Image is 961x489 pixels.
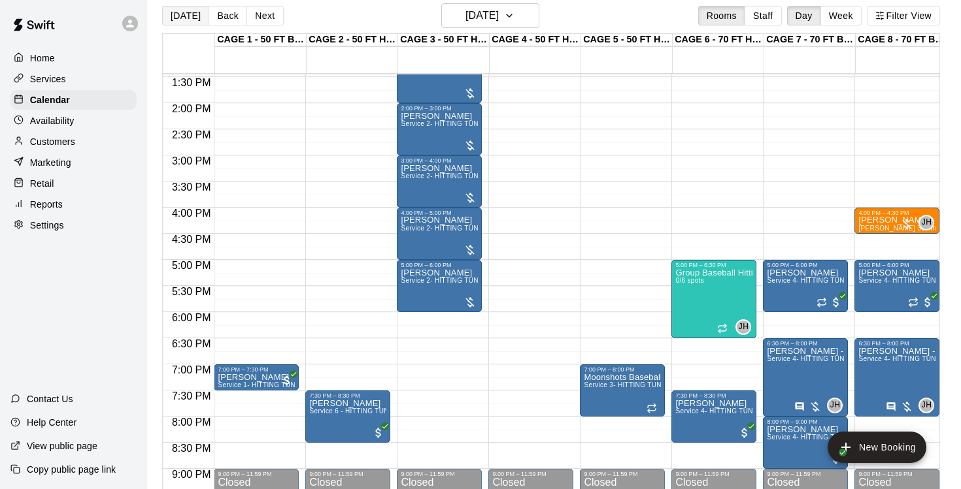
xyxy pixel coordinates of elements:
span: Service 6 - HITTING TUNNEL RENTAL - 50ft Softball Slow/Fast Pitch [309,407,524,415]
div: 7:00 PM – 8:00 PM [584,366,661,373]
button: add [828,432,926,463]
span: 4:00 PM [169,208,214,219]
div: 5:00 PM – 6:00 PM [767,262,844,268]
span: All customers have paid [830,452,843,465]
div: CAGE 2 - 50 FT HYBRID BB/SB [307,34,398,46]
span: All customers have paid [830,296,843,309]
div: 8:00 PM – 9:00 PM [767,418,844,425]
div: John Havird [735,319,751,335]
button: Rooms [698,6,745,25]
div: Calendar [10,90,137,110]
span: Service 1- HITTING TUNNEL RENTAL - 50ft Baseball w/ Auto/Manual Feeder [218,381,458,388]
div: 9:00 PM – 11:59 PM [218,471,295,477]
span: 2:30 PM [169,129,214,140]
div: 7:30 PM – 8:30 PM: Austin Romine [671,390,756,443]
div: 6:30 PM – 8:00 PM: Harrison Schulenburg - Team Practice with John Havird [854,338,939,417]
span: JH [922,399,932,412]
span: Recurring event [908,297,919,308]
div: 5:00 PM – 6:30 PM [675,262,752,268]
span: John Havird [832,398,843,413]
div: Retail [10,174,137,193]
div: CAGE 3 - 50 FT HYBRID BB/SB [398,34,490,46]
span: Recurring event [717,323,728,334]
div: 5:00 PM – 6:00 PM [858,262,936,268]
span: 4:30 PM [169,234,214,245]
span: 5:00 PM [169,260,214,271]
p: Contact Us [27,392,73,405]
div: John Havird [919,215,934,230]
a: Availability [10,111,137,131]
a: Reports [10,195,137,214]
button: Staff [745,6,782,25]
p: Help Center [27,416,76,429]
div: 4:00 PM – 5:00 PM [401,210,478,216]
div: 5:00 PM – 6:00 PM: Service 4- HITTING TUNNEL RENTAL - 70ft Baseball [854,260,939,312]
div: 9:00 PM – 11:59 PM [767,471,844,477]
div: 5:00 PM – 6:00 PM [401,262,478,268]
div: 7:00 PM – 7:30 PM: Rudy Rodriguez [214,364,299,390]
div: 4:00 PM – 5:00 PM: Service 2- HITTING TUNNEL RENTAL - 50ft Baseball [397,208,482,260]
span: JH [922,216,932,229]
div: Marketing [10,153,137,172]
p: Customers [30,135,75,148]
span: 7:00 PM [169,364,214,375]
span: Service 4- HITTING TUNNEL RENTAL - 70ft Baseball [767,355,933,362]
span: 3:30 PM [169,181,214,193]
button: Day [787,6,821,25]
div: CAGE 8 - 70 FT BB (w/ pitching mound) [856,34,947,46]
span: John Havird [924,215,934,230]
div: 7:30 PM – 8:30 PM [309,392,386,399]
div: 5:00 PM – 6:30 PM: Group Baseball Hitting Class - Friday (Ages 9-12) [671,260,756,338]
div: 7:30 PM – 8:30 PM: Rudy Rodriguez [305,390,390,443]
div: 2:00 PM – 3:00 PM [401,105,478,112]
div: 5:00 PM – 6:00 PM: Service 4- HITTING TUNNEL RENTAL - 70ft Baseball [763,260,848,312]
span: All customers have paid [372,426,385,439]
span: Service 2- HITTING TUNNEL RENTAL - 50ft Baseball [401,225,567,232]
span: John Havird [924,398,934,413]
a: Customers [10,132,137,151]
span: John Havird [741,319,751,335]
span: 5:30 PM [169,286,214,297]
svg: Has notes [794,402,805,412]
span: Recurring event [647,403,657,413]
div: 9:00 PM – 11:59 PM [401,471,478,477]
span: Service 3- HITTING TUNNEL RENTAL - 50ft Softball [584,381,747,388]
button: [DATE] [162,6,209,25]
div: 6:30 PM – 8:00 PM [767,340,844,347]
div: John Havird [827,398,843,413]
div: 9:00 PM – 11:59 PM [858,471,936,477]
div: 8:00 PM – 9:00 PM: Austin Romine [763,417,848,469]
div: 4:00 PM – 4:30 PM: John Havird 30min 1:1 pitching Lesson (ages under 10yrs old) [854,208,939,234]
div: 5:00 PM – 6:00 PM: Service 2- HITTING TUNNEL RENTAL - 50ft Baseball [397,260,482,312]
span: Service 4- HITTING TUNNEL RENTAL - 70ft Baseball [675,407,841,415]
p: Calendar [30,93,70,106]
button: [DATE] [441,3,539,28]
p: Retail [30,177,54,190]
span: 7:30 PM [169,390,214,402]
p: Settings [30,219,64,232]
div: CAGE 5 - 50 FT HYBRID SB/BB [581,34,673,46]
div: John Havird [919,398,934,413]
span: 0/6 spots filled [675,277,704,284]
span: JH [830,399,840,412]
div: CAGE 4 - 50 FT HYBRID BB/SB [490,34,581,46]
div: 7:30 PM – 8:30 PM [675,392,752,399]
button: Back [209,6,247,25]
span: 2:00 PM [169,103,214,114]
div: 9:00 PM – 11:59 PM [675,471,752,477]
span: Service 4- HITTING TUNNEL RENTAL - 70ft Baseball [767,277,933,284]
p: Marketing [30,156,71,169]
p: Home [30,52,55,65]
p: Services [30,72,66,86]
div: 9:00 PM – 11:59 PM [492,471,569,477]
div: CAGE 6 - 70 FT HIT TRAX [673,34,764,46]
a: Home [10,48,137,68]
button: Week [820,6,862,25]
div: 2:00 PM – 3:00 PM: Service 2- HITTING TUNNEL RENTAL - 50ft Baseball [397,103,482,155]
svg: Has notes [886,402,896,412]
div: CAGE 7 - 70 FT BB (w/ pitching mound) [764,34,856,46]
p: Reports [30,198,63,211]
